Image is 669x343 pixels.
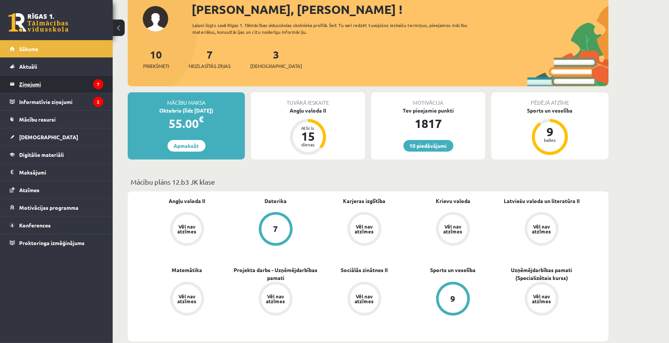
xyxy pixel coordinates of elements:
a: 3[DEMOGRAPHIC_DATA] [250,48,302,70]
div: Mācību maksa [128,92,245,107]
a: Vēl nav atzīmes [409,212,497,247]
a: Aktuāli [10,58,103,75]
a: Digitālie materiāli [10,146,103,163]
a: Sākums [10,40,103,57]
div: 15 [297,130,319,142]
legend: Informatīvie ziņojumi [19,93,103,110]
a: [DEMOGRAPHIC_DATA] [10,128,103,146]
a: Latviešu valoda un literatūra II [504,197,580,205]
a: Karjeras izglītība [343,197,386,205]
span: Proktoringa izmēģinājums [19,239,85,246]
span: Atzīmes [19,187,39,193]
div: Vēl nav atzīmes [177,294,198,304]
a: Angļu valoda II Atlicis 15 dienas [251,107,365,156]
div: Angļu valoda II [251,107,365,114]
div: Motivācija [371,92,485,107]
a: Uzņēmējdarbības pamati (Specializētais kurss) [497,266,586,282]
div: Vēl nav atzīmes [265,294,286,304]
div: Vēl nav atzīmes [531,224,552,234]
a: Sociālās zinātnes II [341,266,388,274]
div: 1817 [371,114,485,132]
a: 10 piedāvājumi [403,140,453,152]
div: Tuvākā ieskaite [251,92,365,107]
div: Laipni lūgts savā Rīgas 1. Tālmācības vidusskolas skolnieka profilā. Šeit Tu vari redzēt tuvojošo... [192,22,481,35]
div: 55.00 [128,114,245,132]
a: Projekta darbs - Uzņēmējdarbības pamati [231,266,320,282]
div: 9 [539,126,561,138]
span: Digitālie materiāli [19,151,64,158]
span: Sākums [19,45,38,52]
a: Konferences [10,217,103,234]
div: Vēl nav atzīmes [354,224,375,234]
div: Sports un veselība [491,107,609,114]
a: Mācību resursi [10,111,103,128]
span: Mācību resursi [19,116,56,123]
a: Maksājumi [10,164,103,181]
a: 7 [231,212,320,247]
span: Neizlasītās ziņas [189,62,231,70]
legend: Maksājumi [19,164,103,181]
a: Proktoringa izmēģinājums [10,234,103,251]
a: Sports un veselība [430,266,476,274]
span: Motivācijas programma [19,204,79,211]
a: Vēl nav atzīmes [497,282,586,317]
span: [DEMOGRAPHIC_DATA] [19,134,78,140]
a: Ziņojumi7 [10,75,103,93]
i: 2 [93,97,103,107]
a: Datorika [265,197,287,205]
a: Angļu valoda II [169,197,205,205]
a: Informatīvie ziņojumi2 [10,93,103,110]
div: Oktobris (līdz [DATE]) [128,107,245,114]
a: 7Neizlasītās ziņas [189,48,231,70]
span: € [199,114,204,125]
a: Krievu valoda [436,197,470,205]
i: 7 [93,79,103,89]
a: Vēl nav atzīmes [320,282,409,317]
div: 9 [451,295,456,303]
div: Tev pieejamie punkti [371,107,485,114]
a: 10Priekšmeti [143,48,169,70]
a: Vēl nav atzīmes [231,282,320,317]
a: Vēl nav atzīmes [320,212,409,247]
a: Apmaksāt [168,140,205,152]
span: [DEMOGRAPHIC_DATA] [250,62,302,70]
div: Pēdējā atzīme [491,92,609,107]
a: 9 [409,282,497,317]
div: Vēl nav atzīmes [531,294,552,304]
div: Vēl nav atzīmes [177,224,198,234]
div: [PERSON_NAME], [PERSON_NAME] ! [192,0,609,18]
span: Konferences [19,222,51,229]
div: Vēl nav atzīmes [354,294,375,304]
a: Sports un veselība 9 balles [491,107,609,156]
a: Matemātika [172,266,202,274]
div: dienas [297,142,319,147]
span: Priekšmeti [143,62,169,70]
a: Vēl nav atzīmes [143,282,231,317]
div: Atlicis [297,126,319,130]
div: balles [539,138,561,142]
a: Vēl nav atzīmes [143,212,231,247]
a: Atzīmes [10,181,103,199]
a: Vēl nav atzīmes [497,212,586,247]
div: Vēl nav atzīmes [442,224,464,234]
legend: Ziņojumi [19,75,103,93]
p: Mācību plāns 12.b3 JK klase [131,177,606,187]
span: Aktuāli [19,63,37,70]
div: 7 [273,225,278,233]
a: Rīgas 1. Tālmācības vidusskola [8,13,68,32]
a: Motivācijas programma [10,199,103,216]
